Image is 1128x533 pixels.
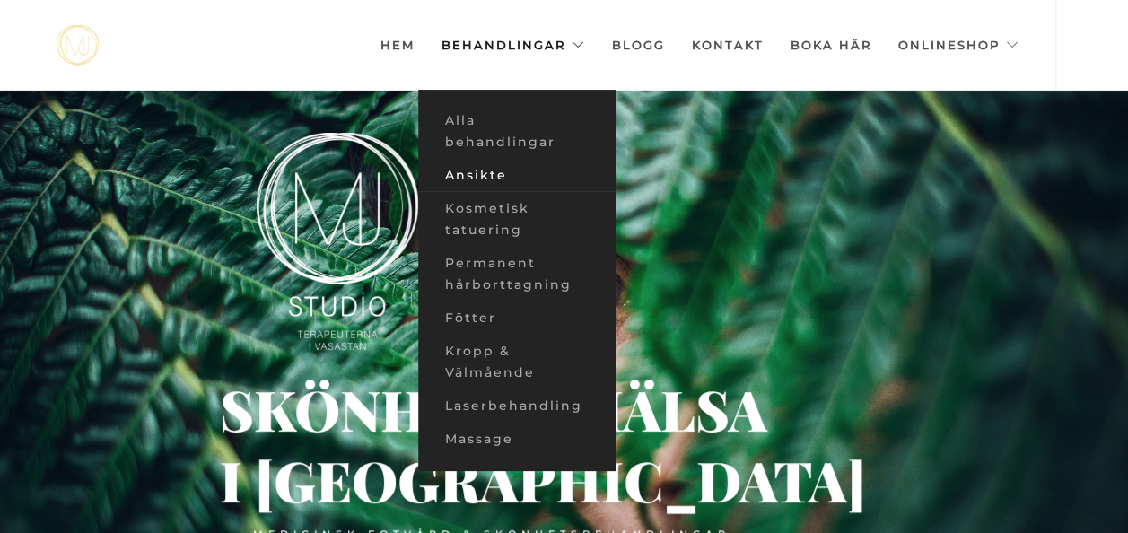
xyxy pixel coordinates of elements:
[220,473,424,490] div: i [GEOGRAPHIC_DATA]
[57,25,99,66] a: mjstudio mjstudio mjstudio
[220,402,659,415] div: Skönhet & hälsa
[418,389,616,423] a: Laserbehandling
[418,192,616,247] a: Kosmetisk tatuering
[57,25,99,66] img: mjstudio
[418,301,616,335] a: Fötter
[418,104,616,159] a: Alla behandlingar
[418,335,616,389] a: Kropp & Välmående
[418,423,616,456] a: Massage
[418,247,616,301] a: Permanent hårborttagning
[418,159,616,192] a: Ansikte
